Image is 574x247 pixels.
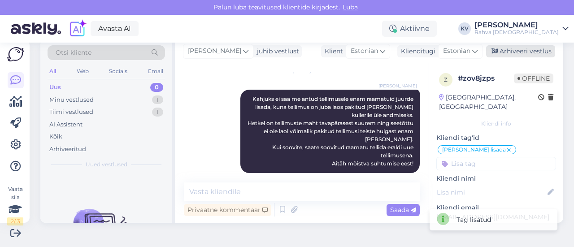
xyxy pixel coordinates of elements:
div: juhib vestlust [253,47,299,56]
p: Kliendi tag'id [436,133,556,143]
span: 10:11 [383,173,417,180]
p: Kliendi email [436,203,556,212]
div: AI Assistent [49,120,83,129]
input: Lisa nimi [437,187,546,197]
div: Klient [321,47,343,56]
div: # zov8jzps [458,73,514,84]
div: Socials [107,65,129,77]
div: Arhiveeri vestlus [486,45,555,57]
div: Vaata siia [7,185,23,225]
div: 2 / 3 [7,217,23,225]
span: Luba [340,3,361,11]
span: [PERSON_NAME] lisada [442,147,506,152]
div: Tiimi vestlused [49,108,93,117]
div: Uus [49,83,61,92]
div: 0 [150,83,163,92]
span: Estonian [351,46,378,56]
span: [PERSON_NAME] [188,46,241,56]
div: Arhiveeritud [49,145,86,154]
div: Privaatne kommentaar [184,204,271,216]
img: explore-ai [68,19,87,38]
div: Kõik [49,132,62,141]
div: Klienditugi [397,47,435,56]
span: Offline [514,74,553,83]
div: Aktiivne [382,21,437,37]
span: Saada [390,206,416,214]
span: Otsi kliente [56,48,91,57]
div: Web [75,65,91,77]
div: [GEOGRAPHIC_DATA], [GEOGRAPHIC_DATA] [439,93,538,112]
span: Estonian [443,46,470,56]
div: 1 [152,108,163,117]
div: KV [458,22,471,35]
img: Askly Logo [7,47,24,61]
div: Email [146,65,165,77]
span: Uued vestlused [86,160,127,169]
div: Kliendi info [436,120,556,128]
a: [PERSON_NAME]Rahva [DEMOGRAPHIC_DATA] [474,22,569,36]
div: Tag lisatud [457,215,491,225]
input: Lisa tag [436,157,556,170]
span: Kahjuks ei saa me antud tellimusele enam raamatuid juurde lisada, kuna tellimus on juba laos paki... [248,95,415,167]
div: Minu vestlused [49,95,94,104]
div: Rahva [DEMOGRAPHIC_DATA] [474,29,559,36]
a: Avasta AI [91,21,139,36]
span: [PERSON_NAME] [378,82,417,89]
span: z [444,76,448,83]
div: All [48,65,58,77]
div: [PERSON_NAME] [474,22,559,29]
p: Kliendi nimi [436,174,556,183]
div: 1 [152,95,163,104]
